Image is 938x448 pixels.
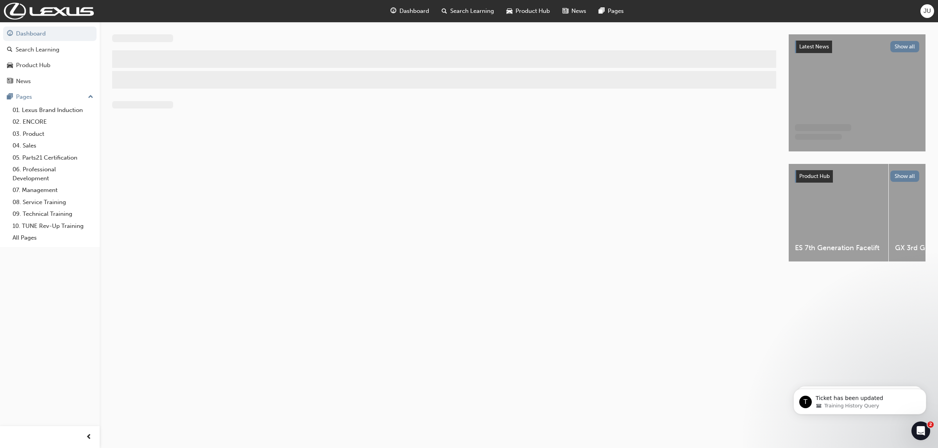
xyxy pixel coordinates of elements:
[571,7,586,16] span: News
[3,27,97,41] a: Dashboard
[9,140,97,152] a: 04. Sales
[795,244,882,252] span: ES 7th Generation Facelift
[88,92,93,102] span: up-icon
[7,46,13,53] span: search-icon
[7,62,13,69] span: car-icon
[9,184,97,196] a: 07. Management
[516,7,550,16] span: Product Hub
[9,220,97,232] a: 10. TUNE Rev-Up Training
[450,7,494,16] span: Search Learning
[924,7,931,16] span: JU
[9,152,97,164] a: 05. Parts21 Certification
[3,25,97,90] button: DashboardSearch LearningProduct HubNews
[4,3,94,20] img: Trak
[390,6,396,16] span: guage-icon
[9,128,97,140] a: 03. Product
[500,3,556,19] a: car-iconProduct Hub
[442,6,447,16] span: search-icon
[927,421,934,428] span: 2
[9,232,97,244] a: All Pages
[16,77,31,86] div: News
[9,208,97,220] a: 09. Technical Training
[86,432,92,442] span: prev-icon
[435,3,500,19] a: search-iconSearch Learning
[16,92,32,101] div: Pages
[911,421,930,440] iframe: Intercom live chat
[799,43,829,50] span: Latest News
[9,116,97,128] a: 02. ENCORE
[782,372,938,427] iframe: Intercom notifications message
[795,170,919,183] a: Product HubShow all
[7,94,13,101] span: pages-icon
[384,3,435,19] a: guage-iconDashboard
[599,6,605,16] span: pages-icon
[799,173,830,180] span: Product Hub
[608,7,624,16] span: Pages
[399,7,429,16] span: Dashboard
[9,196,97,208] a: 08. Service Training
[7,78,13,85] span: news-icon
[795,41,919,53] a: Latest NewsShow all
[9,164,97,184] a: 06. Professional Development
[7,30,13,37] span: guage-icon
[16,61,50,70] div: Product Hub
[920,4,934,18] button: JU
[3,43,97,57] a: Search Learning
[890,41,920,52] button: Show all
[3,58,97,73] a: Product Hub
[593,3,630,19] a: pages-iconPages
[3,74,97,89] a: News
[890,171,920,182] button: Show all
[3,90,97,104] button: Pages
[507,6,512,16] span: car-icon
[789,164,888,261] a: ES 7th Generation Facelift
[9,104,97,116] a: 01. Lexus Brand Induction
[556,3,593,19] a: news-iconNews
[562,6,568,16] span: news-icon
[16,45,59,54] div: Search Learning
